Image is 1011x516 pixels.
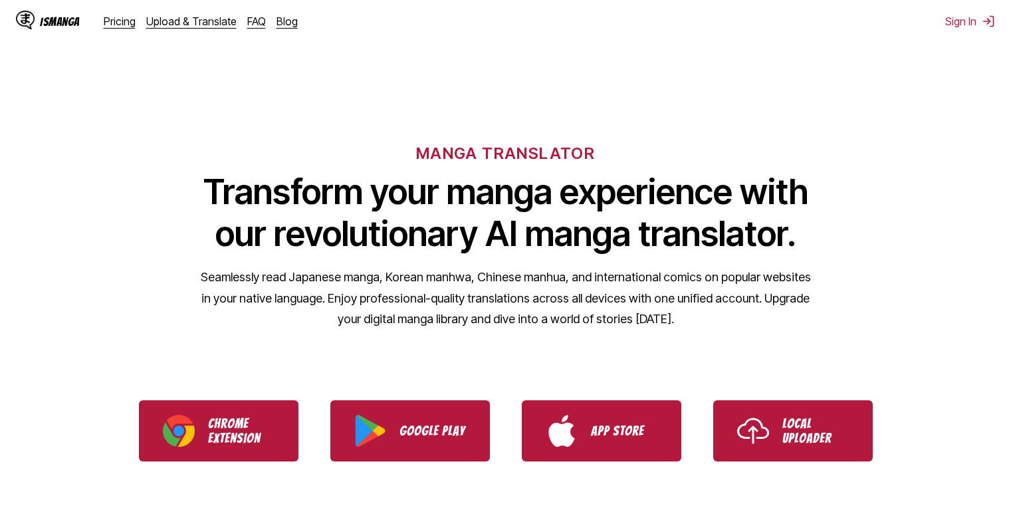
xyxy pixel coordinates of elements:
[591,424,657,438] p: App Store
[200,267,812,330] p: Seamlessly read Japanese manga, Korean manhwa, Chinese manhua, and international comics on popula...
[16,11,104,32] a: IsManga LogoIsManga
[277,15,298,28] a: Blog
[713,400,873,461] a: Use IsManga Local Uploader
[104,15,136,28] a: Pricing
[40,15,80,28] div: IsManga
[247,15,266,28] a: FAQ
[146,15,237,28] a: Upload & Translate
[416,144,595,163] h6: MANGA TRANSLATOR
[737,415,769,447] img: Upload icon
[354,415,386,447] img: Google Play logo
[546,415,578,447] img: App Store logo
[945,15,995,28] button: Sign In
[522,400,681,461] a: Download IsManga from App Store
[982,15,995,28] img: Sign out
[782,416,849,446] p: Local Uploader
[200,171,812,255] h1: Transform your manga experience with our revolutionary AI manga translator.
[399,424,466,438] p: Google Play
[16,11,35,29] img: IsManga Logo
[163,415,195,447] img: Chrome logo
[208,416,275,446] p: Chrome Extension
[330,400,490,461] a: Download IsManga from Google Play
[139,400,298,461] a: Download IsManga Chrome Extension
